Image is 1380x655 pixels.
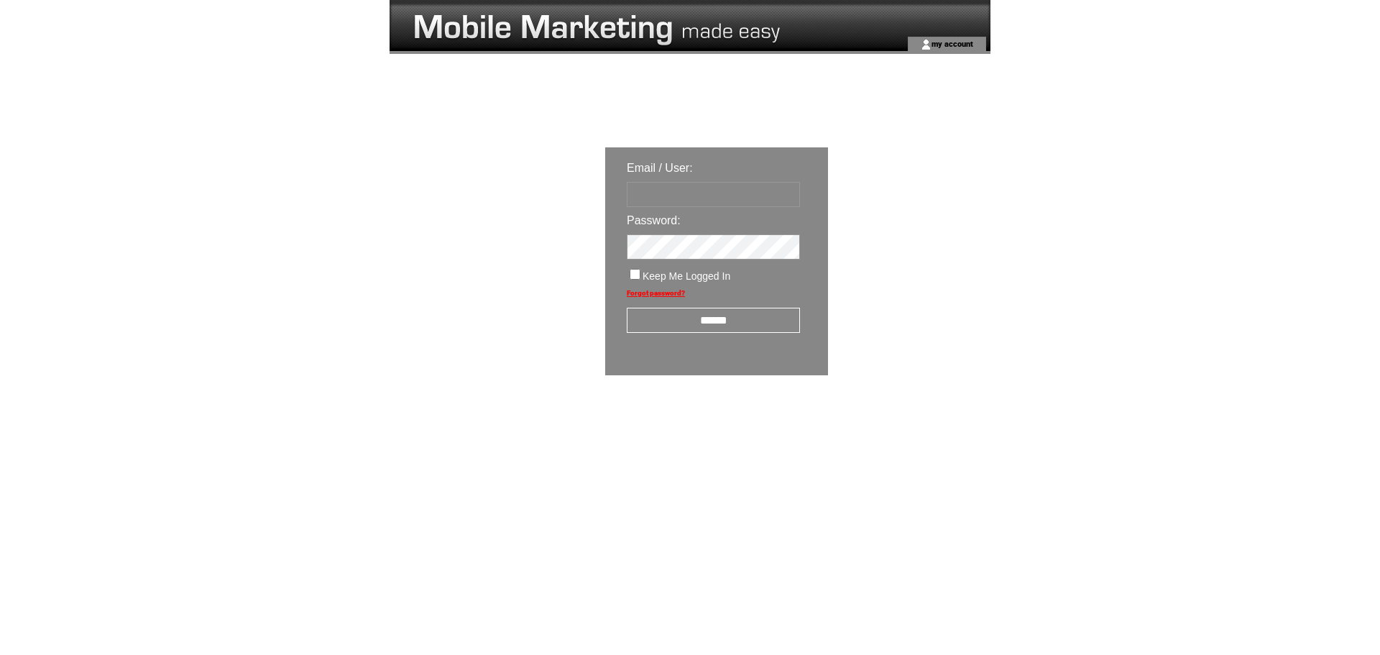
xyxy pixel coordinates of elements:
a: my account [931,39,973,48]
img: account_icon.gif;jsessionid=6DD0C6E7AAE4CFD998767B0F0A8B163F [921,39,931,50]
span: Email / User: [627,162,693,174]
span: Keep Me Logged In [643,270,730,282]
img: transparent.png;jsessionid=6DD0C6E7AAE4CFD998767B0F0A8B163F [870,411,942,429]
span: Password: [627,214,681,226]
a: Forgot password? [627,289,685,297]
